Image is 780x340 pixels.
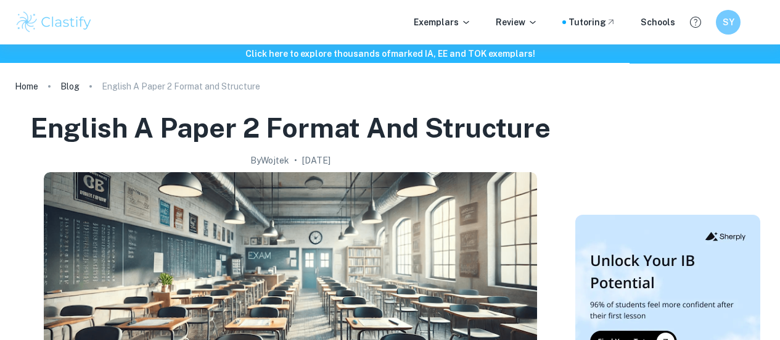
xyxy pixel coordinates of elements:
[641,15,675,29] a: Schools
[685,12,706,33] button: Help and Feedback
[496,15,538,29] p: Review
[302,154,330,167] h2: [DATE]
[250,154,289,167] h2: By Wojtek
[2,47,778,60] h6: Click here to explore thousands of marked IA, EE and TOK exemplars !
[30,110,551,146] h1: English A Paper 2 Format and Structure
[569,15,616,29] a: Tutoring
[716,10,741,35] button: SY
[414,15,471,29] p: Exemplars
[102,80,260,93] p: English A Paper 2 Format and Structure
[15,10,93,35] img: Clastify logo
[60,78,80,95] a: Blog
[721,15,736,29] h6: SY
[294,154,297,167] p: •
[15,78,38,95] a: Home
